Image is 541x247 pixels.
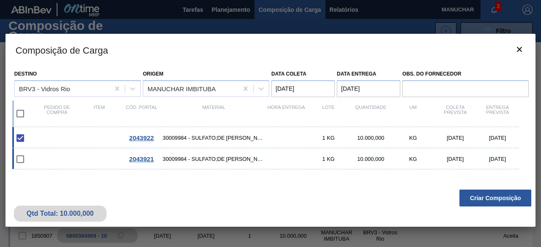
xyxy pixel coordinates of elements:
div: Lote [307,105,350,122]
label: Destino [14,71,37,77]
span: 30009984 - SULFATO;DE SODIO ANIDRO;; [163,156,265,162]
div: [DATE] [434,135,476,141]
div: KG [392,135,434,141]
div: 10.000,000 [350,135,392,141]
button: Criar Composição [459,190,531,206]
div: 10.000,000 [350,156,392,162]
label: Data entrega [337,71,376,77]
div: MANUCHAR IMBITUBA [148,85,216,92]
div: BRV3 - Vidros Rio [19,85,70,92]
label: Origem [143,71,164,77]
span: 2043921 [129,155,154,163]
div: Pedido de compra [36,105,78,122]
div: Ir para o Pedido [120,134,163,141]
div: [DATE] [434,156,476,162]
h3: Composição de Carga [5,34,536,66]
label: Obs. do Fornecedor [402,68,529,80]
span: 30009984 - SULFATO;DE SODIO ANIDRO;; [163,135,265,141]
div: Item [78,105,120,122]
div: [DATE] [476,156,519,162]
input: dd/mm/yyyy [271,80,335,97]
div: Cód. Portal [120,105,163,122]
div: Quantidade [350,105,392,122]
div: Ir para o Pedido [120,155,163,163]
div: Entrega Prevista [476,105,519,122]
label: Data coleta [271,71,306,77]
div: Coleta Prevista [434,105,476,122]
div: Qtd Total: 10.000,000 [20,210,100,217]
div: 1 KG [307,135,350,141]
input: dd/mm/yyyy [337,80,400,97]
div: Material [163,105,265,122]
div: KG [392,156,434,162]
div: UM [392,105,434,122]
div: Hora Entrega [265,105,307,122]
span: 2043922 [129,134,154,141]
div: 1 KG [307,156,350,162]
div: [DATE] [476,135,519,141]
